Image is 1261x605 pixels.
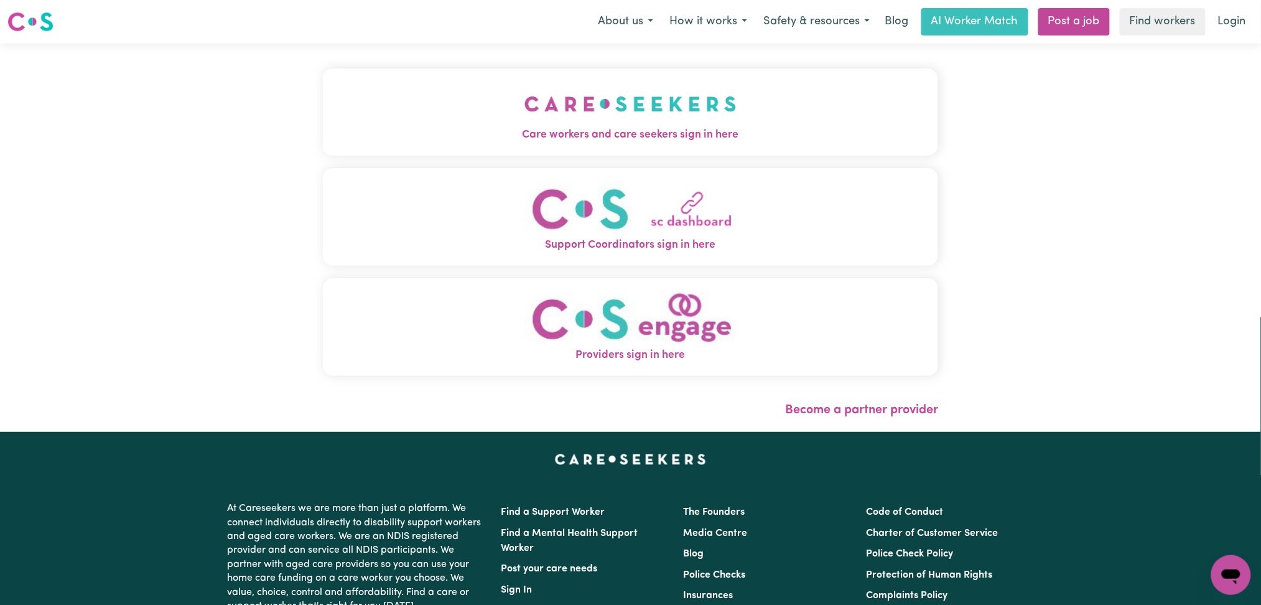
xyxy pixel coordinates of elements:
button: Support Coordinators sign in here [323,168,939,266]
a: Blog [878,8,916,35]
button: Providers sign in here [323,278,939,376]
a: Code of Conduct [866,507,943,517]
button: About us [590,9,661,35]
span: Care workers and care seekers sign in here [323,127,939,143]
a: Blog [684,549,704,559]
a: Complaints Policy [866,591,947,601]
a: Find workers [1120,8,1206,35]
a: Post your care needs [501,564,598,574]
a: Insurances [684,591,733,601]
span: Support Coordinators sign in here [323,237,939,253]
a: The Founders [684,507,745,517]
a: Protection of Human Rights [866,570,992,580]
a: Find a Mental Health Support Worker [501,528,638,553]
a: Charter of Customer Service [866,528,998,538]
a: Police Check Policy [866,549,953,559]
span: Providers sign in here [323,347,939,363]
a: Careseekers logo [7,7,54,36]
img: Careseekers logo [7,11,54,33]
a: Find a Support Worker [501,507,605,517]
a: Login [1211,8,1254,35]
a: Media Centre [684,528,748,538]
a: Post a job [1038,8,1110,35]
button: Care workers and care seekers sign in here [323,68,939,156]
a: Police Checks [684,570,746,580]
button: How it works [661,9,755,35]
iframe: Button to launch messaging window [1211,555,1251,595]
a: Sign In [501,585,533,595]
a: Careseekers home page [555,454,706,464]
button: Safety & resources [755,9,878,35]
a: AI Worker Match [921,8,1028,35]
a: Become a partner provider [785,404,938,416]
